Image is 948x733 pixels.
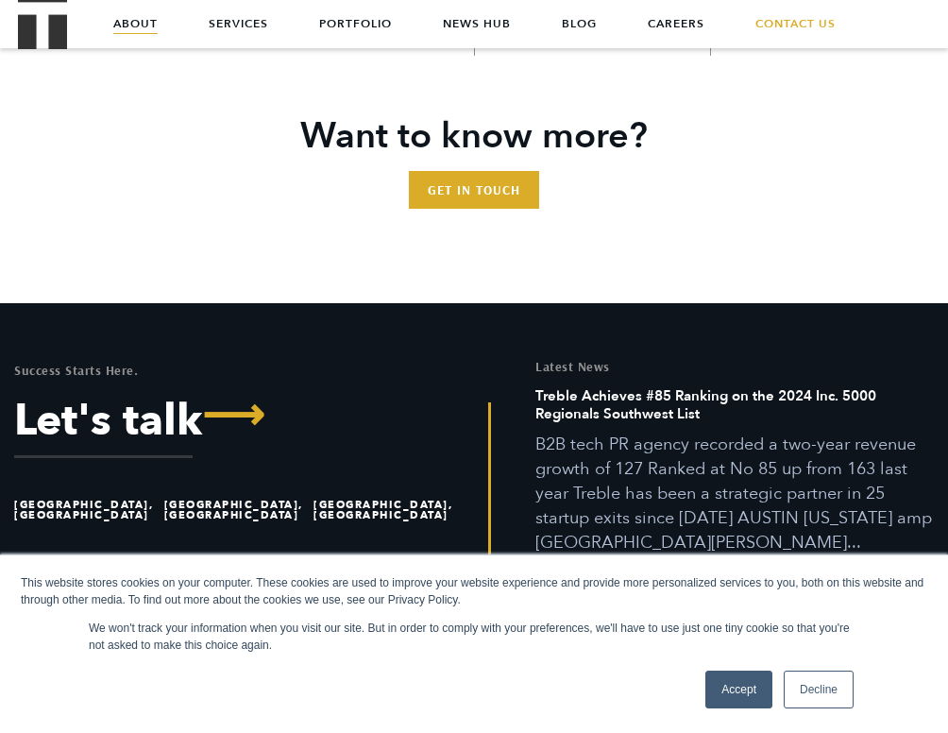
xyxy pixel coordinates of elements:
span: ⟶ [202,395,264,438]
a: Let's Talk [14,400,460,443]
div: This website stores cookies on your computer. These cookies are used to improve your website expe... [21,574,927,608]
a: Read this article [535,387,934,555]
a: Get In Touch With Treble [409,171,539,209]
li: [GEOGRAPHIC_DATA], [GEOGRAPHIC_DATA] [313,481,455,539]
p: We won't track your information when you visit our site. But in order to comply with your prefere... [89,620,859,654]
h4: Want to know more? [14,112,934,160]
a: Accept [705,671,772,708]
h5: Latest News [535,360,934,373]
p: B2B tech PR agency recorded a two-year revenue growth of 127 Ranked at No 85 up from 163 last yea... [535,433,934,555]
li: [GEOGRAPHIC_DATA], [GEOGRAPHIC_DATA] [164,481,306,539]
h6: Treble Achieves #85 Ranking on the 2024 Inc. 5000 Regionals Southwest List [535,387,934,433]
li: [GEOGRAPHIC_DATA], [GEOGRAPHIC_DATA] [14,539,156,598]
mark: Success Starts Here. [14,362,138,379]
li: [GEOGRAPHIC_DATA], [GEOGRAPHIC_DATA] [14,481,156,539]
a: Decline [784,671,854,708]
